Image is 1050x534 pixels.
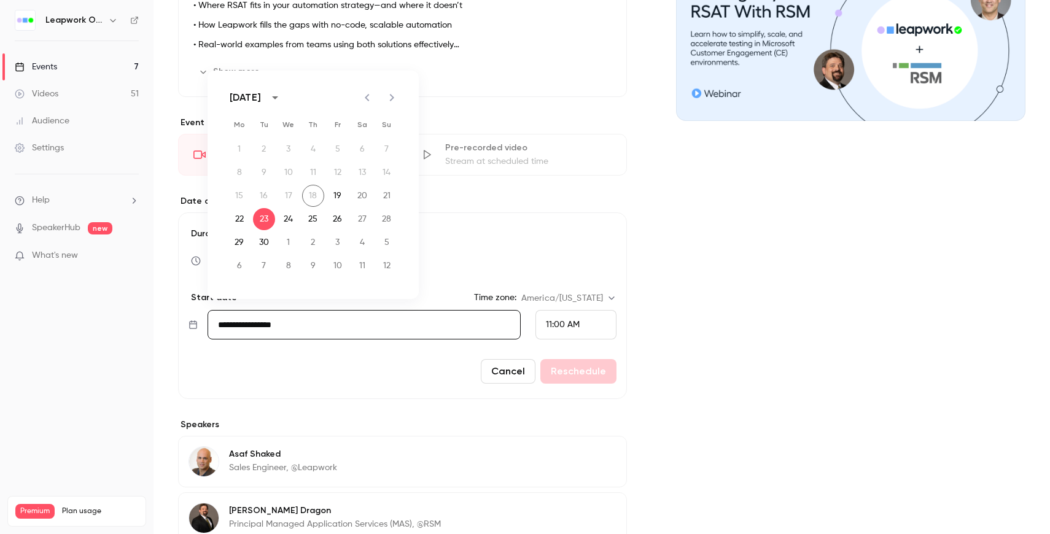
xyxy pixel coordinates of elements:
button: 3 [327,231,349,253]
p: Start date [189,292,237,304]
button: 4 [351,231,373,253]
img: Leapwork Online Event [15,10,35,30]
button: 6 [228,255,251,277]
button: 28 [376,208,398,230]
button: 1 [278,231,300,253]
button: 20 [351,185,373,207]
div: Stream at scheduled time [445,155,612,168]
span: Saturday [351,112,373,137]
p: • How Leapwork fills the gaps with no-code, scalable automation [193,18,612,33]
button: 21 [376,185,398,207]
span: Thursday [302,112,324,137]
p: [PERSON_NAME] Dragon [229,505,441,517]
div: Settings [15,142,64,154]
button: 5 [376,231,398,253]
button: 26 [327,208,349,230]
button: 25 [302,208,324,230]
button: calendar view is open, switch to year view [265,87,286,108]
span: Sunday [376,112,398,137]
h6: Leapwork Online Event [45,14,103,26]
button: Show more [193,62,267,82]
span: Help [32,194,50,207]
button: 30 [253,231,275,253]
button: 12 [376,255,398,277]
li: help-dropdown-opener [15,194,139,207]
button: 7 [253,255,275,277]
img: Asaf Shaked [189,447,219,476]
p: • Real-world examples from teams using both solutions effectively [193,37,612,52]
div: From [535,310,616,339]
p: Principal Managed Application Services (MAS), @RSM [229,518,441,530]
div: Audience [15,115,69,127]
button: 2 [302,231,324,253]
label: Duration [189,228,616,240]
label: Speakers [178,419,627,431]
button: Next month [379,85,404,110]
span: Tuesday [253,112,275,137]
span: Monday [228,112,251,137]
div: LiveGo live at scheduled time [178,134,400,176]
span: Plan usage [62,506,138,516]
div: Pre-recorded video [445,142,612,154]
button: 27 [351,208,373,230]
p: Event type [178,117,627,129]
div: Pre-recorded videoStream at scheduled time [405,134,628,176]
div: America/[US_STATE] [521,292,616,304]
button: Cancel [481,359,535,384]
div: [DATE] [230,90,261,105]
a: SpeakerHub [32,222,80,234]
button: 23 [253,208,275,230]
p: Sales Engineer, @Leapwork [229,462,337,474]
span: 11:00 AM [546,320,580,329]
p: Asaf Shaked [229,448,337,460]
div: Asaf ShakedAsaf ShakedSales Engineer, @Leapwork [178,436,627,487]
button: 29 [228,231,251,253]
button: 11 [351,255,373,277]
div: Events [15,61,57,73]
iframe: Noticeable Trigger [124,250,139,261]
label: Date and time [178,195,627,207]
span: new [88,222,112,234]
span: Premium [15,504,55,519]
img: Chris Dragon [189,503,219,533]
span: Wednesday [278,112,300,137]
div: Videos [15,88,58,100]
button: 24 [278,208,300,230]
button: 19 [327,185,349,207]
label: Time zone: [474,292,516,304]
button: 8 [278,255,300,277]
button: 22 [228,208,251,230]
span: What's new [32,249,78,262]
span: Friday [327,112,349,137]
button: 9 [302,255,324,277]
button: 10 [327,255,349,277]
